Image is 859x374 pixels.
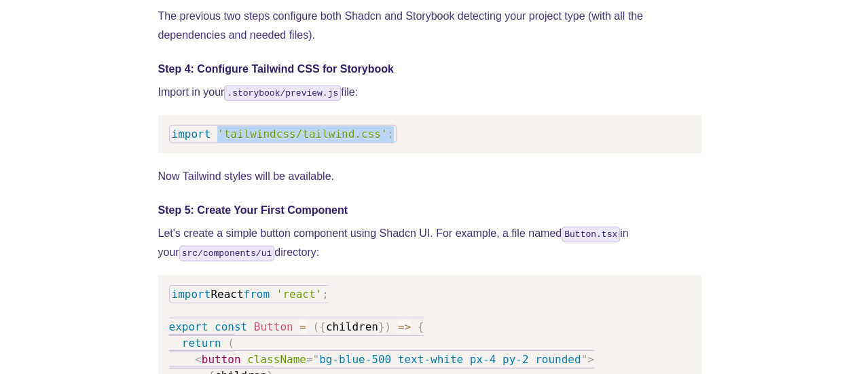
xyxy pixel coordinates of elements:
span: ( [227,337,234,350]
span: return [182,337,221,350]
span: children [326,320,378,333]
span: { [319,320,326,333]
span: => [398,320,411,333]
p: Let's create a simple button component using Shadcn UI. For example, a file named in your directory: [158,224,701,262]
span: ; [387,128,394,141]
span: > [587,353,594,366]
span: < [195,353,202,366]
code: .storybook/preview.js [224,86,341,101]
span: " [581,353,587,366]
span: " [312,353,319,366]
span: import [172,128,211,141]
span: import [172,288,211,301]
span: 'tailwindcss/tailwind.css' [217,128,387,141]
span: = [306,353,313,366]
span: } [378,320,385,333]
span: export [169,320,208,333]
h4: Step 5: Create Your First Component [158,202,701,219]
span: from [243,288,270,301]
span: = [299,320,306,333]
span: Button [254,320,293,333]
span: 'react' [276,288,322,301]
span: button [202,353,241,366]
code: Button.tsx [562,227,620,242]
span: bg-blue-500 text-white px-4 py-2 rounded [319,353,581,366]
code: src/components/ui [179,246,275,261]
span: const [215,320,247,333]
span: { [418,320,424,333]
span: React [211,288,243,301]
p: Import in your file: [158,83,701,102]
span: className [247,353,306,366]
span: ( [312,320,319,333]
p: The previous two steps configure both Shadcn and Storybook detecting your project type (with all ... [158,7,701,45]
span: ; [322,288,329,301]
p: Now Tailwind styles will be available. [158,167,701,186]
span: ) [384,320,391,333]
h4: Step 4: Configure Tailwind CSS for Storybook [158,61,701,77]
